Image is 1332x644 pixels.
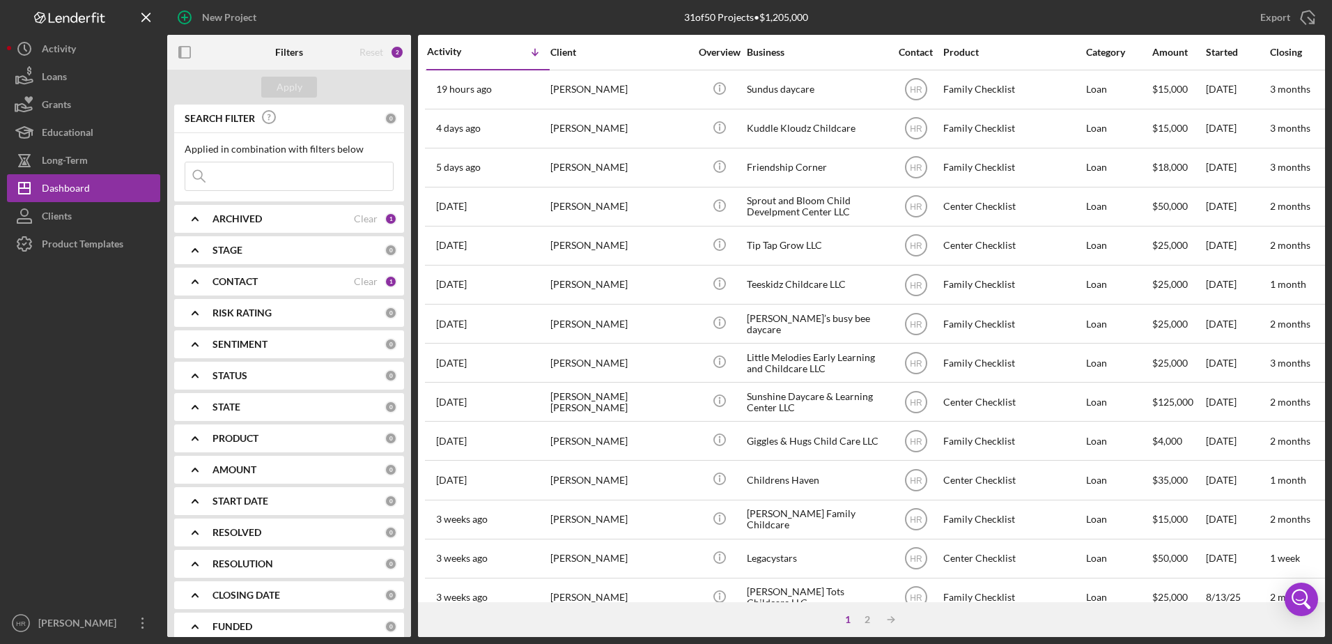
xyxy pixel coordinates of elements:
div: [DATE] [1206,149,1269,186]
div: [PERSON_NAME] [550,227,690,264]
div: [PERSON_NAME] [550,422,690,459]
div: Loan [1086,188,1151,225]
div: [PERSON_NAME] [PERSON_NAME] [550,383,690,420]
div: Loan [1086,579,1151,616]
div: Loans [42,63,67,94]
div: [DATE] [1206,540,1269,577]
div: Legacystars [747,540,886,577]
button: HR[PERSON_NAME] [7,609,160,637]
time: 2 months [1270,591,1310,603]
div: 0 [385,112,397,125]
div: Center Checklist [943,383,1083,420]
b: CONTACT [212,276,258,287]
time: 1 month [1270,278,1306,290]
div: Little Melodies Early Learning and Childcare LLC [747,344,886,381]
b: CLOSING DATE [212,590,280,601]
div: Family Checklist [943,579,1083,616]
time: 2 months [1270,396,1310,408]
div: 0 [385,463,397,476]
b: RESOLVED [212,527,261,538]
div: Family Checklist [943,266,1083,303]
div: Export [1260,3,1290,31]
button: Grants [7,91,160,118]
text: HR [910,436,922,446]
div: [DATE] [1206,110,1269,147]
div: $25,000 [1152,227,1205,264]
div: $50,000 [1152,540,1205,577]
text: HR [910,202,922,212]
div: Clear [354,276,378,287]
div: Educational [42,118,93,150]
div: Loan [1086,227,1151,264]
div: [DATE] [1206,461,1269,498]
div: 0 [385,526,397,539]
div: [PERSON_NAME] [550,188,690,225]
div: 0 [385,338,397,351]
time: 2025-08-26 18:13 [436,240,467,251]
div: $50,000 [1152,188,1205,225]
b: STATUS [212,370,247,381]
div: [PERSON_NAME] Tots Childcare LLC [747,579,886,616]
div: [DATE] [1206,305,1269,342]
div: $18,000 [1152,149,1205,186]
div: Product [943,47,1083,58]
div: Center Checklist [943,540,1083,577]
div: Clients [42,202,72,233]
time: 2025-08-16 18:53 [436,475,467,486]
div: 2 [858,614,877,625]
button: Long-Term [7,146,160,174]
div: [DATE] [1206,266,1269,303]
div: Applied in combination with filters below [185,144,394,155]
time: 2025-08-29 15:38 [436,123,481,134]
time: 2 months [1270,435,1310,447]
b: RESOLUTION [212,558,273,569]
div: Reset [359,47,383,58]
a: Product Templates [7,230,160,258]
div: Childrens Haven [747,461,886,498]
div: Overview [693,47,745,58]
text: HR [910,554,922,564]
div: [PERSON_NAME] [550,305,690,342]
text: HR [910,593,922,603]
b: ARCHIVED [212,213,262,224]
div: Loan [1086,149,1151,186]
div: [DATE] [1206,227,1269,264]
b: RISK RATING [212,307,272,319]
button: Educational [7,118,160,146]
b: FUNDED [212,621,252,632]
div: 31 of 50 Projects • $1,205,000 [684,12,808,23]
text: HR [910,358,922,368]
div: 0 [385,244,397,256]
div: Sunshine Daycare & Learning Center LLC [747,383,886,420]
div: $25,000 [1152,579,1205,616]
div: Loan [1086,461,1151,498]
div: [DATE] [1206,422,1269,459]
div: Family Checklist [943,501,1083,538]
div: [DATE] [1206,344,1269,381]
div: $15,000 [1152,71,1205,108]
div: Open Intercom Messenger [1285,583,1318,616]
div: Business [747,47,886,58]
div: Loan [1086,501,1151,538]
text: HR [910,124,922,134]
button: Dashboard [7,174,160,202]
div: Family Checklist [943,305,1083,342]
time: 2 months [1270,200,1310,212]
div: [PERSON_NAME] [550,540,690,577]
div: 1 [838,614,858,625]
div: Activity [42,35,76,66]
button: Export [1246,3,1325,31]
div: [PERSON_NAME] [550,149,690,186]
div: Center Checklist [943,188,1083,225]
div: Loan [1086,71,1151,108]
time: 2025-08-28 19:59 [436,162,481,173]
text: HR [910,476,922,486]
div: 0 [385,307,397,319]
div: $15,000 [1152,110,1205,147]
text: HR [16,620,26,627]
button: Clients [7,202,160,230]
